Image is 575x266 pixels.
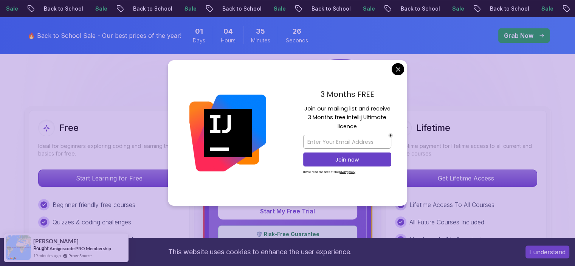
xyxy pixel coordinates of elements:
p: Sale [355,5,380,12]
p: Beginner friendly free courses [53,200,135,209]
h2: Free [59,122,79,134]
p: Back to School [393,5,445,12]
span: 1 Days [195,26,203,37]
p: Lifetime Access To All Courses [409,200,494,209]
span: Hours [221,37,236,44]
span: 19 minutes ago [33,252,61,259]
a: Start Learning for Free [38,174,180,182]
p: Back to School [482,5,534,12]
p: Ideal for beginners exploring coding and learning the basics for free. [38,142,180,157]
p: Grab Now [504,31,533,40]
span: 26 Seconds [293,26,301,37]
a: ProveSource [68,252,92,259]
div: This website uses cookies to enhance the user experience. [6,244,514,260]
p: Sale [88,5,112,12]
p: Get Lifetime Access [395,170,537,187]
button: Get Lifetime Access [395,170,537,187]
span: 4 Hours [223,26,233,37]
p: Back to School [215,5,266,12]
span: Bought [33,245,49,251]
span: [PERSON_NAME] [33,238,79,244]
p: Start Learning for Free [39,170,180,187]
p: 🔥 Back to School Sale - Our best prices of the year! [28,31,181,40]
span: Days [193,37,205,44]
p: Quizzes & coding challenges [53,218,131,227]
p: Sale [177,5,201,12]
a: Get Lifetime Access [395,174,537,182]
a: Start My Free Trial [218,207,357,215]
p: One-time payment for lifetime access to all current and future courses. [395,142,537,157]
p: Sale [534,5,558,12]
button: Start My Free Trial [218,203,357,219]
p: Back to School [126,5,177,12]
p: Start My Free Trial [227,207,348,216]
p: All Future Courses Included [409,218,484,227]
span: 35 Minutes [256,26,265,37]
span: Minutes [251,37,270,44]
span: Seconds [286,37,308,44]
p: Sale [445,5,469,12]
p: Hands-on builds & projects [409,235,484,244]
p: Sale [266,5,290,12]
h2: Lifetime [416,122,450,134]
img: provesource social proof notification image [6,235,31,260]
p: 🛡️ Risk-Free Guarantee [223,230,352,238]
p: Back to School [36,5,88,12]
p: Back to School [304,5,355,12]
a: Amigoscode PRO Membership [50,246,111,251]
button: Accept cookies [525,246,569,258]
button: Start Learning for Free [38,170,180,187]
